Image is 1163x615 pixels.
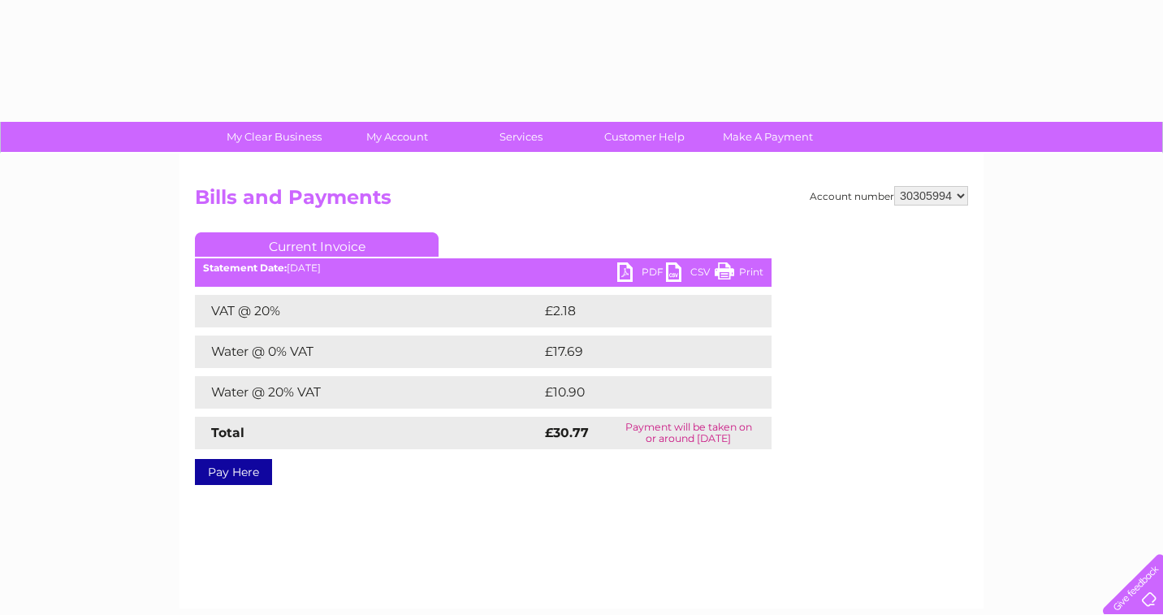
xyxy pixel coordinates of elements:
td: Payment will be taken on or around [DATE] [605,417,772,449]
td: Water @ 0% VAT [195,336,541,368]
a: My Clear Business [207,122,341,152]
td: £17.69 [541,336,737,368]
h2: Bills and Payments [195,186,968,217]
a: Pay Here [195,459,272,485]
td: Water @ 20% VAT [195,376,541,409]
td: VAT @ 20% [195,295,541,327]
b: Statement Date: [203,262,287,274]
td: £2.18 [541,295,732,327]
a: My Account [331,122,465,152]
a: PDF [617,262,666,286]
td: £10.90 [541,376,738,409]
a: Services [454,122,588,152]
a: Current Invoice [195,232,439,257]
strong: Total [211,425,244,440]
strong: £30.77 [545,425,589,440]
a: CSV [666,262,715,286]
div: [DATE] [195,262,772,274]
a: Customer Help [577,122,711,152]
a: Make A Payment [701,122,835,152]
div: Account number [810,186,968,206]
a: Print [715,262,763,286]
